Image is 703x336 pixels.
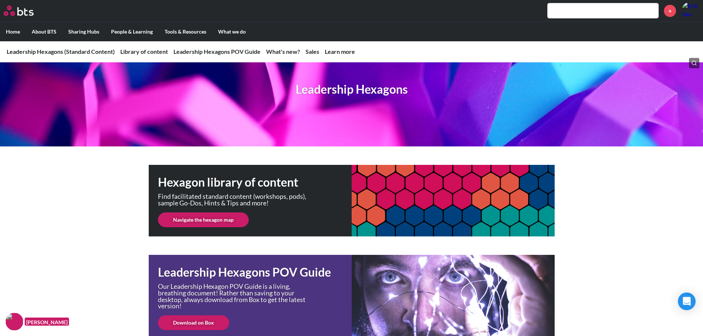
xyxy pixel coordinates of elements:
[25,318,69,326] figcaption: [PERSON_NAME]
[682,2,699,20] a: Profile
[682,2,699,20] img: Erik Van Elderen
[26,22,62,41] label: About BTS
[306,48,319,55] a: Sales
[296,81,408,98] h1: Leadership Hexagons
[4,6,47,16] a: Go home
[6,313,23,330] img: F
[325,48,355,55] a: Learn more
[62,22,105,41] label: Sharing Hubs
[120,48,168,55] a: Library of content
[158,193,313,206] p: Find facilitated standard content (workshops, pods), sample Go-Dos, Hints & Tips and more!
[7,48,115,55] a: Leadership Hexagons (Standard Content)
[159,22,212,41] label: Tools & Resources
[664,5,676,17] a: +
[105,22,159,41] label: People & Learning
[158,315,229,330] a: Download on Box
[212,22,252,41] label: What we do
[678,292,696,310] div: Open Intercom Messenger
[173,48,261,55] a: Leadership Hexagons POV Guide
[266,48,300,55] a: What's new?
[158,264,352,281] h1: Leadership Hexagons POV Guide
[158,283,313,309] p: Our Leadership Hexagon POV Guide is a living, breathing document! Rather than saving to your desk...
[158,174,352,191] h1: Hexagon library of content
[4,6,34,16] img: BTS Logo
[158,212,249,227] a: Navigate the hexagon map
